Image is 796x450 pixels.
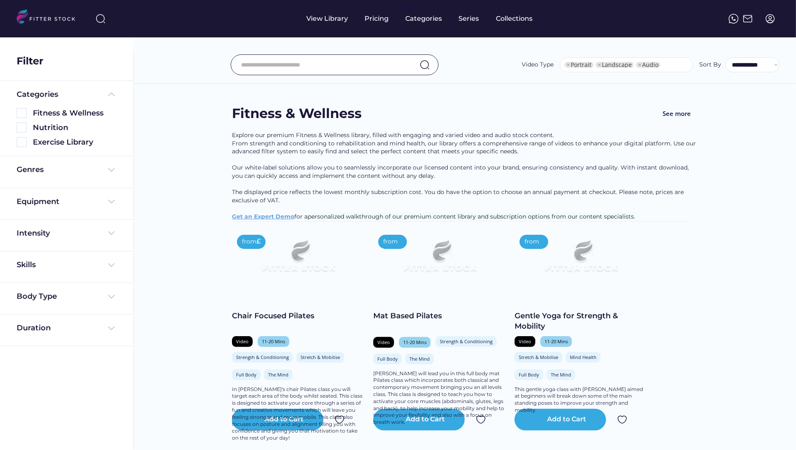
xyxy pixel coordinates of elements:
div: from [383,238,398,246]
div: [PERSON_NAME] will lead you in this full body mat Pilates class which incorporates both classical... [373,370,506,426]
div: Equipment [17,197,59,207]
div: Mat Based Pilates [373,311,506,321]
img: Frame%20%285%29.svg [106,89,116,99]
div: Nutrition [33,123,116,133]
img: Frame%20%284%29.svg [106,228,116,238]
div: Mind Health [570,354,596,360]
div: Video [377,339,390,345]
div: In [PERSON_NAME]'s chair Pilates class you will target each area of the body whilst seated. This ... [232,386,365,442]
div: 11-20 Mins [545,338,568,344]
span: × [638,62,641,68]
div: Full Body [236,371,256,378]
div: Pricing [365,14,389,23]
img: Rectangle%205126.svg [17,137,27,147]
div: 11-20 Mins [403,339,426,345]
img: Frame%2079%20%281%29.svg [245,230,352,290]
div: Gentle Yoga for Strength & Mobility [515,311,648,332]
img: Frame%20%284%29.svg [106,197,116,207]
div: Genres [17,165,44,175]
div: Chair Focused Pilates [232,311,365,321]
img: Frame%2079%20%281%29.svg [528,230,634,290]
img: Frame%20%284%29.svg [106,323,116,333]
div: Sort By [699,61,721,69]
div: Body Type [17,291,57,302]
div: Strength & Conditioning [440,338,493,344]
div: View Library [307,14,348,23]
span: personalized walkthrough of our premium content library and subscription options from our content... [308,213,635,220]
span: × [567,62,570,68]
img: profile-circle.svg [765,14,775,24]
div: The Mind [268,371,288,378]
div: Full Body [377,356,398,362]
div: from [242,238,256,246]
span: The displayed price reflects the lowest monthly subscription cost. You do have the option to choo... [232,188,685,204]
div: Full Body [519,371,539,378]
img: Frame%20%284%29.svg [106,165,116,175]
div: Duration [17,323,51,333]
div: Video [236,338,249,344]
div: Video Type [522,61,554,69]
div: Fitness & Wellness [232,104,362,123]
img: Rectangle%205126.svg [17,123,27,133]
img: search-normal.svg [420,60,430,70]
div: Stretch & Mobilise [519,354,558,360]
button: See more [656,104,697,123]
div: Exercise Library [33,137,116,148]
div: Categories [17,89,58,100]
img: Rectangle%205126.svg [17,108,27,118]
div: Collections [496,14,533,23]
div: Categories [406,14,442,23]
div: Fitness & Wellness [33,108,116,118]
img: Frame%2051.svg [743,14,753,24]
div: Filter [17,54,43,68]
div: £ [256,237,261,246]
div: The Mind [409,356,430,362]
li: Landscape [596,62,634,68]
div: from [525,238,539,246]
div: Video [519,338,531,344]
li: Portrait [564,62,594,68]
div: Skills [17,260,37,270]
img: search-normal%203.svg [96,14,106,24]
div: fvck [406,4,416,12]
div: Series [459,14,480,23]
div: Strength & Conditioning [236,354,289,360]
div: Intensity [17,228,50,239]
img: Frame%20%284%29.svg [106,260,116,270]
span: × [598,62,601,68]
img: Group%201000002324.svg [617,415,627,425]
li: Audio [636,62,660,68]
div: Stretch & Mobilise [301,354,340,360]
img: Frame%2079%20%281%29.svg [387,230,493,290]
div: 11-20 Mins [262,338,285,344]
div: Add to Cart [547,415,587,425]
img: LOGO.svg [17,9,82,26]
div: This gentle yoga class with [PERSON_NAME] aimed at beginners will break down some of the main sta... [515,386,648,414]
img: Frame%20%284%29.svg [106,292,116,302]
div: The Mind [551,371,571,378]
div: Explore our premium Fitness & Wellness library, filled with engaging and varied video and audio s... [232,131,697,221]
a: Get an Expert Demo [232,213,294,220]
img: meteor-icons_whatsapp%20%281%29.svg [729,14,739,24]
